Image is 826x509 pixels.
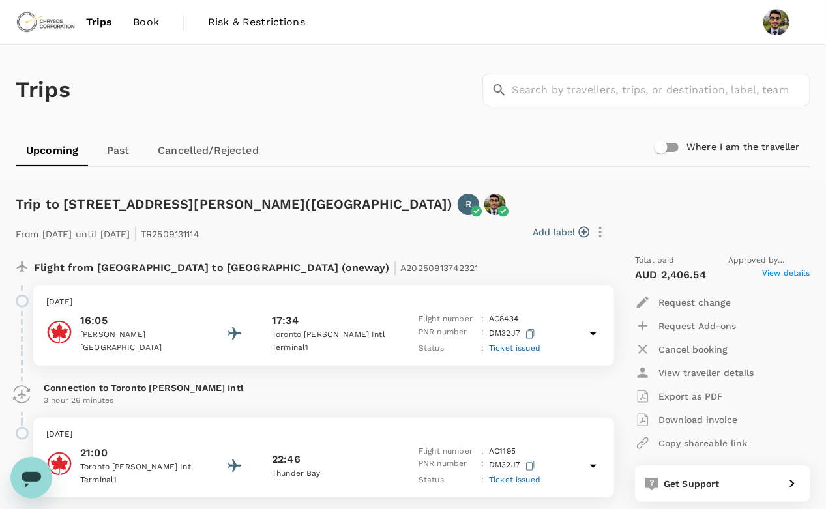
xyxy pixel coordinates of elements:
[16,45,70,135] h1: Trips
[481,445,484,458] p: :
[658,296,731,309] p: Request change
[686,140,800,154] h6: Where I am the traveller
[10,457,52,499] iframe: Button to launch messaging window
[46,319,72,345] img: Air Canada
[762,267,810,283] span: View details
[419,342,476,355] p: Status
[272,342,389,355] p: Terminal 1
[419,313,476,326] p: Flight number
[44,394,604,407] p: 3 hour 26 minutes
[419,458,476,474] p: PNR number
[763,9,789,35] img: Darshan Chauhan
[16,220,199,244] p: From [DATE] until [DATE] TR2509131114
[46,296,601,309] p: [DATE]
[489,458,538,474] p: DM32J7
[635,254,675,267] span: Total paid
[393,258,397,276] span: |
[16,194,452,214] h6: Trip to [STREET_ADDRESS][PERSON_NAME]([GEOGRAPHIC_DATA])
[208,14,305,30] span: Risk & Restrictions
[419,474,476,487] p: Status
[465,197,471,211] p: R
[658,319,736,332] p: Request Add-ons
[489,343,540,353] span: Ticket issued
[272,467,389,480] p: Thunder Bay
[400,263,478,273] span: A20250913742321
[272,452,301,467] p: 22:46
[89,135,147,166] a: Past
[16,8,76,36] img: Chrysos Corporation
[44,381,604,394] p: Connection to Toronto [PERSON_NAME] Intl
[658,390,723,403] p: Export as PDF
[658,343,728,356] p: Cancel booking
[635,338,728,361] button: Cancel booking
[658,413,737,426] p: Download invoice
[664,478,720,489] span: Get Support
[658,366,754,379] p: View traveller details
[533,225,589,239] button: Add label
[481,474,484,487] p: :
[80,461,198,474] p: Toronto [PERSON_NAME] Intl
[635,361,754,385] button: View traveller details
[80,313,198,328] p: 16:05
[419,445,476,458] p: Flight number
[272,328,389,342] p: Toronto [PERSON_NAME] Intl
[481,458,484,474] p: :
[484,194,506,215] img: avatar-673d91e4a1763.jpeg
[635,408,737,431] button: Download invoice
[134,224,138,242] span: |
[46,428,601,441] p: [DATE]
[133,14,159,30] span: Book
[272,313,299,328] p: 17:34
[80,445,198,461] p: 21:00
[728,254,810,267] span: Approved by
[635,385,723,408] button: Export as PDF
[16,135,89,166] a: Upcoming
[481,313,484,326] p: :
[481,326,484,342] p: :
[147,135,269,166] a: Cancelled/Rejected
[86,14,113,30] span: Trips
[635,267,706,283] p: AUD 2,406.54
[489,475,540,484] span: Ticket issued
[635,291,731,314] button: Request change
[80,328,198,355] p: [PERSON_NAME] [GEOGRAPHIC_DATA]
[635,431,747,455] button: Copy shareable link
[80,474,198,487] p: Terminal 1
[635,314,736,338] button: Request Add-ons
[489,326,538,342] p: DM32J7
[481,342,484,355] p: :
[419,326,476,342] p: PNR number
[46,451,72,477] img: Air Canada
[489,313,518,326] p: AC 8434
[658,437,747,450] p: Copy shareable link
[512,74,810,106] input: Search by travellers, trips, or destination, label, team
[34,254,479,278] p: Flight from [GEOGRAPHIC_DATA] to [GEOGRAPHIC_DATA] (oneway)
[489,445,516,458] p: AC 1195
